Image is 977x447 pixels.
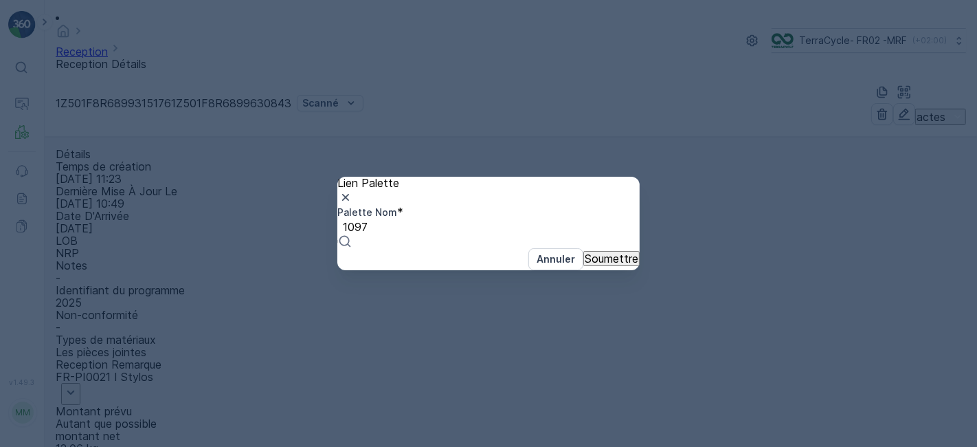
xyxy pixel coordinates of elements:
[528,248,583,270] button: Annuler
[537,252,575,266] p: Annuler
[583,251,640,266] button: Soumettre
[585,252,638,265] p: Soumettre
[337,206,397,218] label: Palette Nom
[337,177,640,189] p: Lien Palette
